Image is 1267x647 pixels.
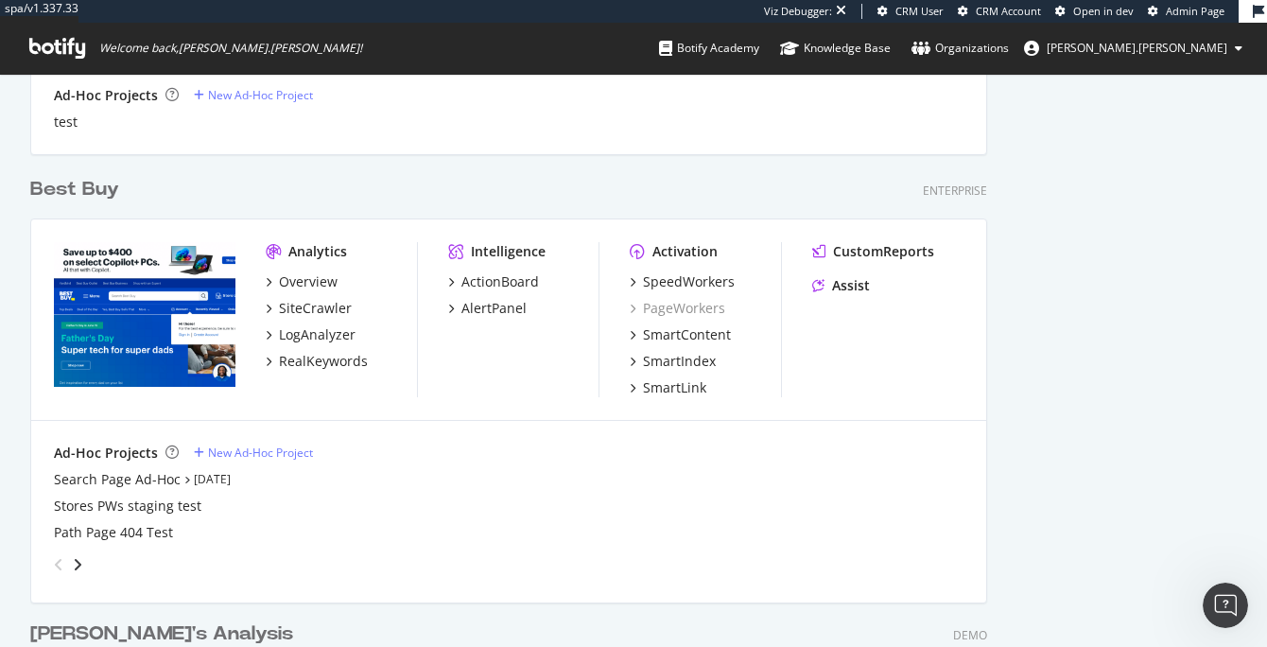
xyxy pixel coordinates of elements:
[279,299,352,318] div: SiteCrawler
[643,325,731,344] div: SmartContent
[266,272,338,291] a: Overview
[643,272,735,291] div: SpeedWorkers
[911,39,1009,58] div: Organizations
[833,242,934,261] div: CustomReports
[471,242,546,261] div: Intelligence
[54,242,235,388] img: bestbuy.com
[1203,583,1248,628] iframe: Intercom live chat
[911,23,1009,74] a: Organizations
[448,299,527,318] a: AlertPanel
[630,272,735,291] a: SpeedWorkers
[194,87,313,103] a: New Ad-Hoc Project
[46,550,71,580] div: angle-left
[643,378,706,397] div: SmartLink
[208,87,313,103] div: New Ad-Hoc Project
[923,183,987,199] div: Enterprise
[780,39,891,58] div: Knowledge Base
[279,352,368,371] div: RealKeywords
[1055,4,1134,19] a: Open in dev
[958,4,1041,19] a: CRM Account
[194,471,231,487] a: [DATE]
[54,113,78,131] a: test
[643,352,716,371] div: SmartIndex
[99,41,362,56] span: Welcome back, [PERSON_NAME].[PERSON_NAME] !
[652,242,718,261] div: Activation
[976,4,1041,18] span: CRM Account
[1166,4,1224,18] span: Admin Page
[630,299,725,318] a: PageWorkers
[54,523,173,542] a: Path Page 404 Test
[630,325,731,344] a: SmartContent
[448,272,539,291] a: ActionBoard
[832,276,870,295] div: Assist
[30,176,119,203] div: Best Buy
[54,470,181,489] a: Search Page Ad-Hoc
[1047,40,1227,56] span: tamara.fabre
[461,299,527,318] div: AlertPanel
[780,23,891,74] a: Knowledge Base
[266,352,368,371] a: RealKeywords
[54,497,201,516] a: Stores PWs staging test
[1009,33,1258,63] button: [PERSON_NAME].[PERSON_NAME]
[1148,4,1224,19] a: Admin Page
[812,276,870,295] a: Assist
[953,627,987,643] div: Demo
[1073,4,1134,18] span: Open in dev
[30,176,127,203] a: Best Buy
[266,299,352,318] a: SiteCrawler
[279,325,356,344] div: LogAnalyzer
[812,242,934,261] a: CustomReports
[71,555,84,574] div: angle-right
[266,325,356,344] a: LogAnalyzer
[208,445,313,461] div: New Ad-Hoc Project
[659,39,759,58] div: Botify Academy
[764,4,832,19] div: Viz Debugger:
[54,86,158,105] div: Ad-Hoc Projects
[877,4,944,19] a: CRM User
[194,445,313,461] a: New Ad-Hoc Project
[288,242,347,261] div: Analytics
[279,272,338,291] div: Overview
[895,4,944,18] span: CRM User
[659,23,759,74] a: Botify Academy
[54,444,158,463] div: Ad-Hoc Projects
[630,352,716,371] a: SmartIndex
[630,378,706,397] a: SmartLink
[461,272,539,291] div: ActionBoard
